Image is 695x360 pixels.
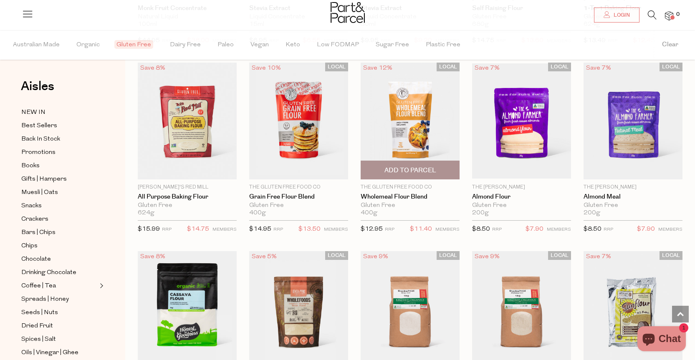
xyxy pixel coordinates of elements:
a: Snacks [21,201,97,211]
a: Drinking Chocolate [21,267,97,278]
small: RRP [604,227,613,232]
span: Bars | Chips [21,228,56,238]
div: Save 7% [584,251,614,262]
span: Aisles [21,77,54,96]
span: LOCAL [548,63,571,71]
small: RRP [492,227,502,232]
a: All Purpose Baking Flour [138,193,237,201]
div: Gluten Free [472,202,571,209]
span: Snacks [21,201,42,211]
small: RRP [162,227,172,232]
span: Muesli | Oats [21,188,58,198]
span: 400g [249,209,266,217]
span: Low FODMAP [317,30,359,60]
span: Books [21,161,40,171]
span: $11.40 [410,224,432,235]
div: Gluten Free [361,202,460,209]
div: Save 7% [472,63,502,74]
small: RRP [385,227,394,232]
span: Back In Stock [21,134,60,144]
div: Save 7% [584,63,614,74]
small: MEMBERS [658,227,682,232]
p: The Gluten Free Food Co [249,184,348,191]
a: Grain Free Flour Blend [249,193,348,201]
a: Seeds | Nuts [21,307,97,318]
small: MEMBERS [435,227,460,232]
span: $8.50 [584,226,601,232]
span: 624g [138,209,154,217]
a: Dried Fruit [21,321,97,331]
span: LOCAL [437,251,460,260]
div: Save 9% [472,251,502,262]
a: Aisles [21,80,54,101]
div: Save 8% [138,63,168,74]
img: All Purpose Baking Flour [138,63,237,179]
span: Spreads | Honey [21,295,69,305]
a: Spreads | Honey [21,294,97,305]
div: Save 9% [361,251,391,262]
span: Oils | Vinegar | Ghee [21,348,78,358]
small: RRP [273,227,283,232]
span: Chocolate [21,254,51,264]
a: Almond Flour [472,193,571,201]
div: Gluten Free [138,202,237,209]
p: The [PERSON_NAME] [472,184,571,191]
span: Drinking Chocolate [21,268,76,278]
span: LOCAL [325,63,348,71]
span: Keto [286,30,300,60]
span: Spices | Salt [21,335,56,345]
small: MEMBERS [212,227,237,232]
span: $14.95 [249,226,271,232]
div: Gluten Free [584,202,682,209]
p: The [PERSON_NAME] [584,184,682,191]
span: LOCAL [548,251,571,260]
span: Plastic Free [426,30,460,60]
a: Oils | Vinegar | Ghee [21,347,97,358]
span: Gluten Free [114,40,153,49]
img: Wholemeal Flour Blend [361,63,460,179]
inbox-online-store-chat: Shopify online store chat [635,326,688,353]
a: Bars | Chips [21,227,97,238]
span: $8.50 [472,226,490,232]
a: Gifts | Hampers [21,174,97,184]
span: 400g [361,209,377,217]
span: Organic [76,30,100,60]
small: MEMBERS [547,227,571,232]
span: LOCAL [325,251,348,260]
span: $7.90 [526,224,543,235]
span: Australian Made [13,30,60,60]
span: Crackers [21,214,48,224]
button: Clear filter by Filter [645,30,695,60]
span: Promotions [21,148,56,158]
div: Gluten Free [249,202,348,209]
span: LOCAL [660,63,682,71]
div: Save 10% [249,63,283,74]
span: 200g [584,209,600,217]
span: LOCAL [437,63,460,71]
span: Dairy Free [170,30,201,60]
img: Almond Meal [584,63,682,179]
a: Spices | Salt [21,334,97,345]
a: 0 [665,11,673,20]
span: $13.50 [298,224,321,235]
span: Paleo [217,30,234,60]
a: Best Sellers [21,121,97,131]
div: Save 5% [249,251,279,262]
a: Muesli | Oats [21,187,97,198]
span: Sugar Free [376,30,409,60]
p: [PERSON_NAME]'s Red Mill [138,184,237,191]
span: $15.99 [138,226,160,232]
img: Grain Free Flour Blend [249,63,348,179]
img: Part&Parcel [331,2,365,23]
a: Chocolate [21,254,97,264]
span: Chips [21,241,38,251]
div: Save 12% [361,63,395,74]
a: Promotions [21,147,97,158]
button: Expand/Collapse Coffee | Tea [98,281,104,291]
a: Wholemeal Flour Blend [361,193,460,201]
a: Coffee | Tea [21,281,97,291]
a: Back In Stock [21,134,97,144]
span: $7.90 [637,224,655,235]
span: $12.95 [361,226,383,232]
span: 0 [674,11,682,18]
